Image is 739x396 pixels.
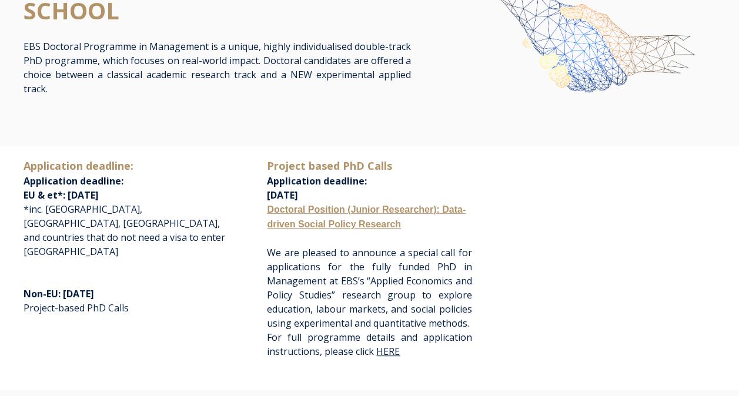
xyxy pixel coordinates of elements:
[376,345,400,358] a: HERE
[24,189,99,202] span: EU & et*: [DATE]
[24,159,133,173] span: Application deadline:
[267,189,298,202] span: [DATE]
[24,174,123,187] span: Application deadline:
[267,159,392,173] span: Project based PhD Calls
[267,160,392,187] span: Application deadline:
[24,287,94,300] span: Non-EU: [DATE]
[267,331,472,358] span: For full programme details and application instructions, please click
[24,273,228,329] p: Project-based PhD Calls
[267,204,466,229] a: Doctoral Position (Junior Researcher): Data-driven Social Policy Research
[24,158,228,259] p: *inc. [GEOGRAPHIC_DATA], [GEOGRAPHIC_DATA], [GEOGRAPHIC_DATA], and countries that do not need a v...
[24,39,411,96] p: EBS Doctoral Programme in Management is a unique, highly individualised double-track PhD programm...
[267,246,472,330] span: We are pleased to announce a special call for applications for the fully funded PhD in Management...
